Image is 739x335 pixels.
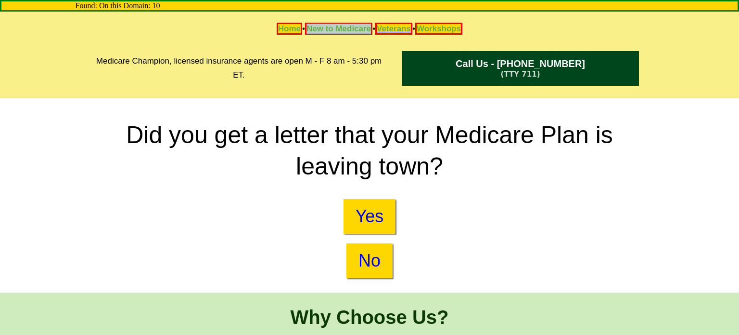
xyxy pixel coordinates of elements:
[90,305,649,330] h1: Why Choose Us?
[302,24,305,33] strong: •
[415,23,462,35] a: Workshops
[372,24,375,33] strong: •
[346,243,393,278] a: No
[412,24,415,33] strong: •
[344,199,396,234] a: Yes
[417,24,461,33] strong: Workshops
[456,58,585,69] span: Call Us - [PHONE_NUMBER]
[356,206,384,227] span: Yes
[278,24,301,33] strong: Home
[375,23,412,35] a: Veterans
[377,24,411,33] strong: Veterans
[306,24,371,33] strong: New to Medicare
[90,54,387,82] h2: Medicare Champion, licensed insurance agents are open M - F 8 am - 5:30 pm ET.
[402,51,639,86] a: Call Us - 1-833-344-4981 (TTY 711)
[501,70,540,79] span: (TTY 711)
[90,120,649,182] h2: Did you get a letter that your Medicare Plan is leaving town?
[305,23,372,35] a: New to Medicare
[277,23,302,35] a: Home
[358,251,381,271] span: No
